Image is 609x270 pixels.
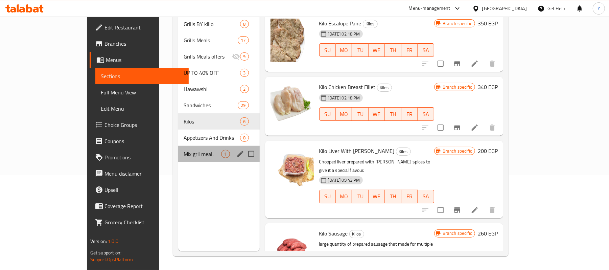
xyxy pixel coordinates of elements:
[104,121,183,129] span: Choice Groups
[363,20,378,28] div: Kilos
[90,198,189,214] a: Coverage Report
[240,53,248,60] span: 9
[471,123,479,132] a: Edit menu item
[184,52,232,61] div: Grills Meals offers
[271,146,314,189] img: Kilo Liver With Habash
[471,60,479,68] a: Edit menu item
[377,84,392,92] span: Kilos
[338,45,350,55] span: MO
[325,95,363,101] span: [DATE] 02:18 PM
[404,192,415,201] span: FR
[352,43,369,57] button: TU
[184,150,221,158] span: Mix gril meal.
[90,165,189,182] a: Menu disclaimer
[178,16,259,32] div: Grills BY killo8
[338,192,350,201] span: MO
[240,86,248,92] span: 2
[221,150,230,158] div: items
[271,82,314,126] img: Kilo Chicken Breast Fillet
[101,88,183,96] span: Full Menu View
[409,4,450,13] div: Menu-management
[385,107,401,121] button: TH
[478,229,498,238] h6: 260 EGP
[369,43,385,57] button: WE
[178,65,259,81] div: UP TO 40% OFF3
[396,148,411,156] div: Kilos
[369,107,385,121] button: WE
[371,109,382,119] span: WE
[338,109,350,119] span: MO
[478,19,498,28] h6: 350 EGP
[101,72,183,80] span: Sections
[440,20,475,27] span: Branch specific
[449,202,465,218] button: Branch-specific-item
[90,182,189,198] a: Upsell
[184,69,240,77] span: UP TO 40% OFF
[440,230,475,237] span: Branch specific
[240,134,249,142] div: items
[271,19,314,62] img: Kilo Escalope Pane
[449,55,465,72] button: Branch-specific-item
[319,228,348,239] span: Kilo Sausage
[478,82,498,92] h6: 340 EGP
[325,31,363,37] span: [DATE] 02:18 PM
[420,109,431,119] span: SA
[232,52,240,61] svg: Inactive section
[484,55,500,72] button: delete
[401,107,418,121] button: FR
[221,151,229,157] span: 1
[90,117,189,133] a: Choice Groups
[240,69,249,77] div: items
[95,84,189,100] a: Full Menu View
[420,45,431,55] span: SA
[240,118,248,125] span: 6
[238,37,248,44] span: 17
[178,32,259,48] div: Grills Meals17
[420,192,431,201] span: SA
[90,52,189,68] a: Menus
[385,43,401,57] button: TH
[388,45,399,55] span: TH
[319,107,336,121] button: SU
[240,135,248,141] span: 8
[352,190,369,203] button: TU
[352,107,369,121] button: TU
[184,20,240,28] span: Grills BY killo
[90,133,189,149] a: Coupons
[336,190,352,203] button: MO
[336,107,352,121] button: MO
[404,109,415,119] span: FR
[478,146,498,156] h6: 200 EGP
[104,186,183,194] span: Upsell
[240,20,249,28] div: items
[184,85,240,93] div: Hawawshi
[90,19,189,36] a: Edit Restaurant
[404,45,415,55] span: FR
[319,18,361,28] span: Kilo Escalope Pane
[240,117,249,126] div: items
[178,81,259,97] div: Hawawshi2
[238,101,249,109] div: items
[325,177,363,183] span: [DATE] 09:43 PM
[240,52,249,61] div: items
[319,43,336,57] button: SU
[440,148,475,154] span: Branch specific
[90,36,189,52] a: Branches
[178,113,259,130] div: Kilos6
[104,23,183,31] span: Edit Restaurant
[184,36,238,44] div: Grills Meals
[101,105,183,113] span: Edit Menu
[434,203,448,217] span: Select to update
[371,192,382,201] span: WE
[350,230,364,238] span: Kilos
[90,248,121,257] span: Get support on:
[319,146,395,156] span: Kilo Liver With [PERSON_NAME]
[369,190,385,203] button: WE
[598,5,600,12] span: Y
[104,137,183,145] span: Coupons
[355,45,366,55] span: TU
[319,82,376,92] span: Kilo Chicken Breast Fillet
